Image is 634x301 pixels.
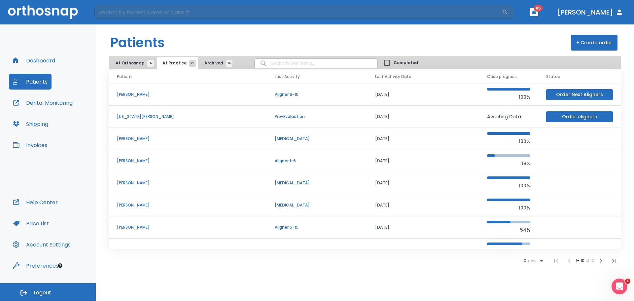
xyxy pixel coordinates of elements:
[576,258,585,263] span: 1 - 10
[110,33,165,53] h1: Patients
[226,60,232,67] span: 16
[117,136,259,142] p: [PERSON_NAME]
[9,116,52,132] button: Shipping
[367,84,479,106] td: [DATE]
[367,150,479,172] td: [DATE]
[34,289,51,296] span: Logout
[110,57,236,69] div: tabs
[189,60,196,67] span: 20
[8,5,78,19] img: Orthosnap
[9,194,62,210] button: Help Center
[546,74,560,80] span: Status
[487,226,530,234] p: 54%
[571,35,617,51] button: + Create order
[487,113,530,121] p: Awaiting Data
[117,202,259,208] p: [PERSON_NAME]
[546,111,613,122] button: Order aligners
[275,202,359,208] p: [MEDICAL_DATA]
[487,137,530,145] p: 100%
[367,172,479,194] td: [DATE]
[275,92,359,97] p: Aligner 6-10
[394,60,418,66] span: Completed
[275,136,359,142] p: [MEDICAL_DATA]
[9,95,77,111] button: Dental Monitoring
[487,182,530,190] p: 100%
[255,57,377,70] input: search
[275,74,300,80] span: Last Activity
[367,128,479,150] td: [DATE]
[117,158,259,164] p: [PERSON_NAME]
[275,224,359,230] p: Aligner 6-15
[585,258,594,263] span: of 20
[117,224,259,230] p: [PERSON_NAME]
[522,258,526,263] span: 10
[117,74,132,80] span: Patient
[275,114,359,120] p: Pre-Evaluation
[526,258,538,263] span: rows
[487,93,530,101] p: 100%
[275,180,359,186] p: [MEDICAL_DATA]
[375,74,411,80] span: Last Activity Date
[117,114,259,120] p: [US_STATE][PERSON_NAME]
[204,60,229,66] span: Archived
[487,248,530,256] p: 81%
[9,215,53,231] button: Price List
[162,60,193,66] span: At Practice
[546,89,613,100] button: Order Next Aligners
[117,92,259,97] p: [PERSON_NAME]
[9,237,75,252] button: Account Settings
[275,158,359,164] p: Aligner 1-6
[9,53,59,68] button: Dashboard
[116,60,151,66] span: At Orthosnap
[9,258,62,274] button: Preferences
[117,180,259,186] p: [PERSON_NAME]
[94,6,502,19] input: Search by Patient Name or Case #
[487,74,517,80] span: Case progress
[57,263,63,269] div: Tooltip anchor
[555,6,626,18] button: [PERSON_NAME]
[9,74,52,90] button: Patients
[9,137,51,153] button: Invoices
[487,204,530,212] p: 100%
[625,279,630,284] span: 1
[147,60,154,67] span: 5
[534,5,543,12] span: 85
[367,106,479,128] td: [DATE]
[487,160,530,168] p: 18%
[367,216,479,239] td: [DATE]
[367,194,479,216] td: [DATE]
[367,239,479,271] td: [DATE]
[612,279,627,294] iframe: Intercom live chat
